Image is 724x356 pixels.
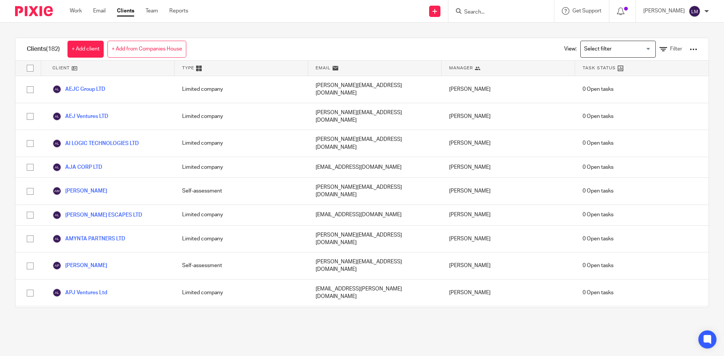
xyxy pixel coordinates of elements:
[308,226,442,252] div: [PERSON_NAME][EMAIL_ADDRESS][DOMAIN_NAME]
[15,6,53,16] img: Pixie
[643,7,685,15] p: [PERSON_NAME]
[175,306,308,333] div: Limited company
[52,261,61,270] img: svg%3E
[583,139,614,147] span: 0 Open tasks
[442,306,575,333] div: [PERSON_NAME]
[583,113,614,120] span: 0 Open tasks
[583,163,614,171] span: 0 Open tasks
[182,65,194,71] span: Type
[581,43,651,56] input: Search for option
[583,289,614,296] span: 0 Open tasks
[583,262,614,269] span: 0 Open tasks
[572,8,601,14] span: Get Support
[308,280,442,306] div: [EMAIL_ADDRESS][PERSON_NAME][DOMAIN_NAME]
[442,205,575,225] div: [PERSON_NAME]
[52,112,61,121] img: svg%3E
[449,65,473,71] span: Manager
[583,211,614,218] span: 0 Open tasks
[93,7,106,15] a: Email
[553,38,697,60] div: View:
[46,46,60,52] span: (182)
[175,157,308,177] div: Limited company
[442,252,575,279] div: [PERSON_NAME]
[175,205,308,225] div: Limited company
[308,205,442,225] div: [EMAIL_ADDRESS][DOMAIN_NAME]
[175,226,308,252] div: Limited company
[52,112,108,121] a: AEJ Ventures LTD
[308,157,442,177] div: [EMAIL_ADDRESS][DOMAIN_NAME]
[52,288,107,297] a: APJ Ventures Ltd
[27,45,60,53] h1: Clients
[70,7,82,15] a: Work
[442,280,575,306] div: [PERSON_NAME]
[175,280,308,306] div: Limited company
[23,61,37,75] input: Select all
[583,86,614,93] span: 0 Open tasks
[52,234,61,243] img: svg%3E
[580,41,656,58] div: Search for option
[52,139,139,148] a: AI LOGIC TECHNOLOGIES LTD
[308,252,442,279] div: [PERSON_NAME][EMAIL_ADDRESS][DOMAIN_NAME]
[52,211,142,220] a: [PERSON_NAME] ESCAPES LTD
[442,76,575,103] div: [PERSON_NAME]
[308,76,442,103] div: [PERSON_NAME][EMAIL_ADDRESS][DOMAIN_NAME]
[308,306,442,333] div: [PERSON_NAME][EMAIL_ADDRESS][DOMAIN_NAME]
[442,178,575,205] div: [PERSON_NAME]
[442,130,575,157] div: [PERSON_NAME]
[52,163,61,172] img: svg%3E
[670,46,682,52] span: Filter
[52,163,102,172] a: AJA CORP LTD
[689,5,701,17] img: svg%3E
[175,76,308,103] div: Limited company
[442,157,575,177] div: [PERSON_NAME]
[175,130,308,157] div: Limited company
[52,261,107,270] a: [PERSON_NAME]
[308,178,442,205] div: [PERSON_NAME][EMAIL_ADDRESS][DOMAIN_NAME]
[442,103,575,130] div: [PERSON_NAME]
[52,211,61,220] img: svg%3E
[463,9,531,16] input: Search
[583,187,614,195] span: 0 Open tasks
[175,103,308,130] div: Limited company
[52,85,61,94] img: svg%3E
[52,139,61,148] img: svg%3E
[52,85,105,94] a: AEJC Group LTD
[52,186,107,196] a: [PERSON_NAME]
[107,41,186,58] a: + Add from Companies House
[67,41,104,58] a: + Add client
[308,103,442,130] div: [PERSON_NAME][EMAIL_ADDRESS][DOMAIN_NAME]
[52,234,125,243] a: AMYNTA PARTNERS LTD
[175,252,308,279] div: Self-assessment
[583,235,614,243] span: 0 Open tasks
[316,65,331,71] span: Email
[442,226,575,252] div: [PERSON_NAME]
[52,186,61,196] img: svg%3E
[175,178,308,205] div: Self-assessment
[308,130,442,157] div: [PERSON_NAME][EMAIL_ADDRESS][DOMAIN_NAME]
[52,288,61,297] img: svg%3E
[117,7,134,15] a: Clients
[583,65,616,71] span: Task Status
[52,65,70,71] span: Client
[169,7,188,15] a: Reports
[146,7,158,15] a: Team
